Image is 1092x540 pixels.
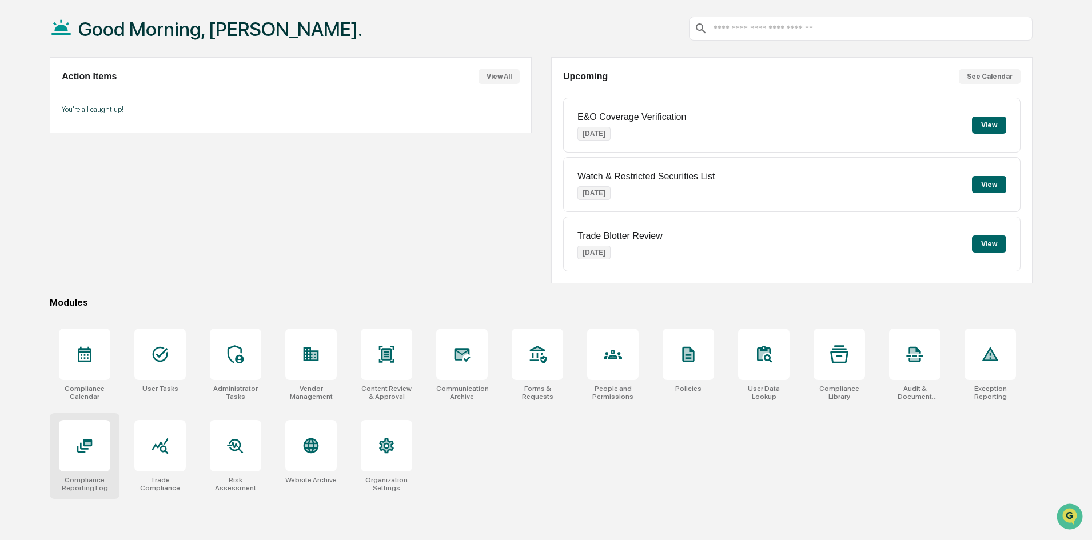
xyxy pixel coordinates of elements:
[59,476,110,492] div: Compliance Reporting Log
[965,385,1016,401] div: Exception Reporting
[39,87,188,99] div: Start new chat
[675,385,702,393] div: Policies
[285,476,337,484] div: Website Archive
[577,186,611,200] p: [DATE]
[577,127,611,141] p: [DATE]
[50,297,1033,308] div: Modules
[210,476,261,492] div: Risk Assessment
[83,145,92,154] div: 🗄️
[479,69,520,84] button: View All
[78,18,362,41] h1: Good Morning, [PERSON_NAME].
[11,145,21,154] div: 🖐️
[814,385,865,401] div: Compliance Library
[577,231,663,241] p: Trade Blotter Review
[11,87,32,108] img: 1746055101610-c473b297-6a78-478c-a979-82029cc54cd1
[577,171,715,182] p: Watch & Restricted Securities List
[738,385,790,401] div: User Data Lookup
[972,176,1006,193] button: View
[7,139,78,160] a: 🖐️Preclearance
[972,117,1006,134] button: View
[436,385,488,401] div: Communications Archive
[959,69,1021,84] button: See Calendar
[7,161,77,182] a: 🔎Data Lookup
[285,385,337,401] div: Vendor Management
[563,71,608,82] h2: Upcoming
[361,385,412,401] div: Content Review & Approval
[59,385,110,401] div: Compliance Calendar
[361,476,412,492] div: Organization Settings
[512,385,563,401] div: Forms & Requests
[587,385,639,401] div: People and Permissions
[62,71,117,82] h2: Action Items
[134,476,186,492] div: Trade Compliance
[11,167,21,176] div: 🔎
[23,166,72,177] span: Data Lookup
[11,24,208,42] p: How can we help?
[972,235,1006,253] button: View
[78,139,146,160] a: 🗄️Attestations
[81,193,138,202] a: Powered byPylon
[62,105,519,114] p: You're all caught up!
[210,385,261,401] div: Administrator Tasks
[577,246,611,259] p: [DATE]
[114,194,138,202] span: Pylon
[94,144,142,155] span: Attestations
[30,52,189,64] input: Clear
[194,91,208,105] button: Start new chat
[23,144,74,155] span: Preclearance
[39,99,145,108] div: We're available if you need us!
[1055,502,1086,533] iframe: Open customer support
[142,385,178,393] div: User Tasks
[889,385,940,401] div: Audit & Document Logs
[577,112,686,122] p: E&O Coverage Verification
